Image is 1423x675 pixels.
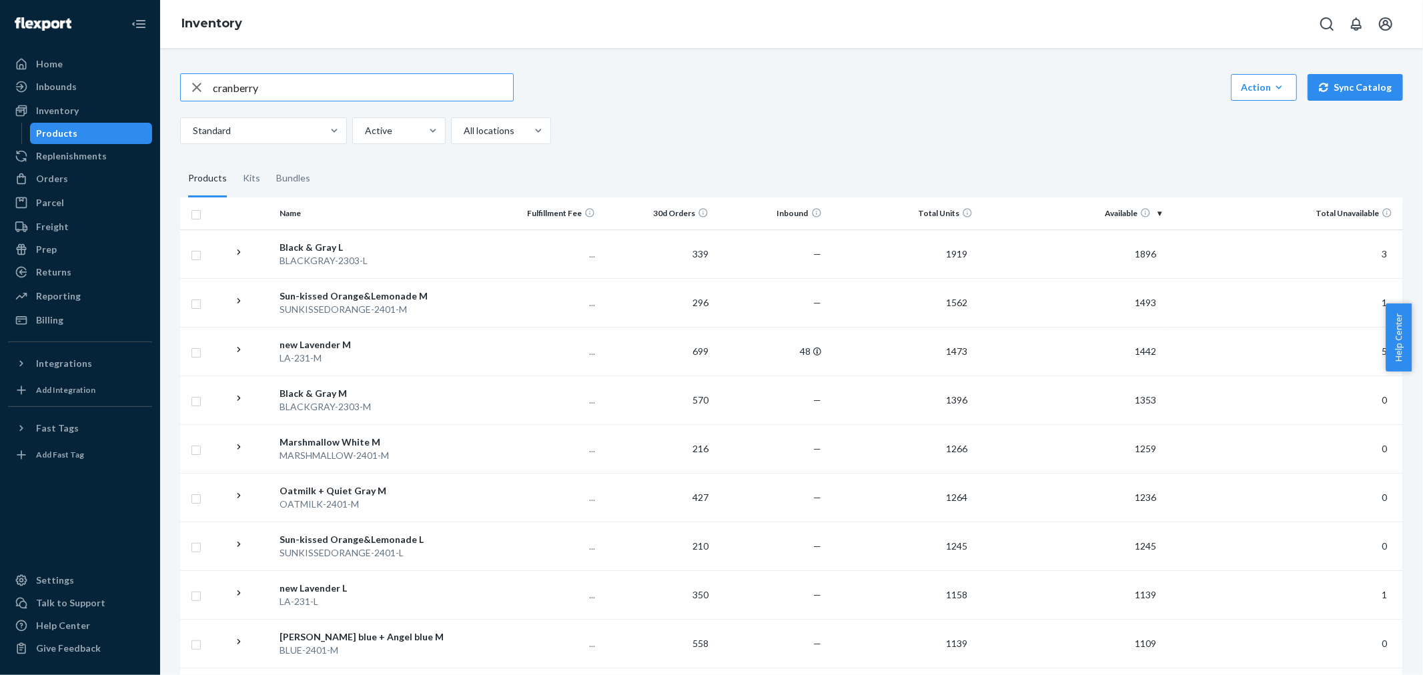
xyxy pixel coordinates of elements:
div: Inbounds [36,80,77,93]
input: Search inventory by name or sku [213,74,513,101]
img: Flexport logo [15,17,71,31]
span: — [814,492,822,503]
div: Prep [36,243,57,256]
span: — [814,540,822,552]
td: 350 [600,570,714,619]
td: 216 [600,424,714,473]
div: Settings [36,574,74,587]
a: Talk to Support [8,592,152,614]
a: Settings [8,570,152,591]
th: Total Units [827,197,978,229]
td: 427 [600,473,714,522]
td: 339 [600,229,714,278]
td: 699 [600,327,714,376]
a: Billing [8,309,152,331]
a: Freight [8,216,152,237]
a: Replenishments [8,145,152,167]
a: Home [8,53,152,75]
div: Fast Tags [36,422,79,435]
span: 1245 [1129,540,1161,552]
div: Help Center [36,619,90,632]
span: 0 [1376,394,1392,406]
div: Add Fast Tag [36,449,84,460]
a: Help Center [8,615,152,636]
button: Action [1231,74,1297,101]
div: Products [188,160,227,197]
a: Inbounds [8,76,152,97]
td: 48 [714,327,827,376]
div: LA-231-M [280,352,482,365]
div: BLACKGRAY-2303-M [280,400,482,414]
div: Black & Gray L [280,241,482,254]
div: Action [1241,81,1287,94]
button: Open Search Box [1314,11,1340,37]
span: — [814,394,822,406]
span: — [814,589,822,600]
a: Inventory [8,100,152,121]
input: Active [364,124,365,137]
span: — [814,248,822,259]
div: Sun-kissed Orange&Lemonade M [280,289,482,303]
span: 0 [1376,638,1392,649]
div: Products [37,127,78,140]
p: ... [492,247,595,261]
div: new Lavender L [280,582,482,595]
span: 3 [1376,248,1392,259]
span: 1 [1376,589,1392,600]
div: Give Feedback [36,642,101,655]
div: BLUE-2401-M [280,644,482,657]
span: 1158 [941,589,973,600]
div: Bundles [276,160,310,197]
span: 1266 [941,443,973,454]
button: Open account menu [1372,11,1399,37]
a: Add Fast Tag [8,444,152,466]
p: ... [492,588,595,602]
div: new Lavender M [280,338,482,352]
span: 1396 [941,394,973,406]
button: Help Center [1386,303,1412,372]
span: 1493 [1129,297,1161,308]
p: ... [492,637,595,650]
a: Orders [8,168,152,189]
div: Billing [36,313,63,327]
span: 1245 [941,540,973,552]
a: Returns [8,261,152,283]
div: Reporting [36,289,81,303]
div: Talk to Support [36,596,105,610]
span: 0 [1376,492,1392,503]
div: Oatmilk + Quiet Gray M [280,484,482,498]
div: MARSHMALLOW-2401-M [280,449,482,462]
div: Freight [36,220,69,233]
div: Marshmallow White M [280,436,482,449]
div: Kits [243,160,260,197]
th: 30d Orders [600,197,714,229]
button: Open notifications [1343,11,1370,37]
span: 1919 [941,248,973,259]
span: 1264 [941,492,973,503]
a: Parcel [8,192,152,213]
span: 1562 [941,297,973,308]
div: Replenishments [36,149,107,163]
p: ... [492,394,595,407]
span: — [814,443,822,454]
p: ... [492,540,595,553]
div: LA-231-L [280,595,482,608]
span: 0 [1376,540,1392,552]
th: Total Unavailable [1167,197,1403,229]
a: Inventory [181,16,242,31]
span: 1139 [941,638,973,649]
span: 1442 [1129,346,1161,357]
p: ... [492,296,595,309]
button: Sync Catalog [1308,74,1403,101]
th: Fulfillment Fee [487,197,600,229]
td: 296 [600,278,714,327]
div: SUNKISSEDORANGE-2401-M [280,303,482,316]
div: Sun-kissed Orange&Lemonade L [280,533,482,546]
p: ... [492,345,595,358]
a: Prep [8,239,152,260]
th: Name [275,197,487,229]
td: 570 [600,376,714,424]
th: Inbound [714,197,827,229]
span: 1473 [941,346,973,357]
